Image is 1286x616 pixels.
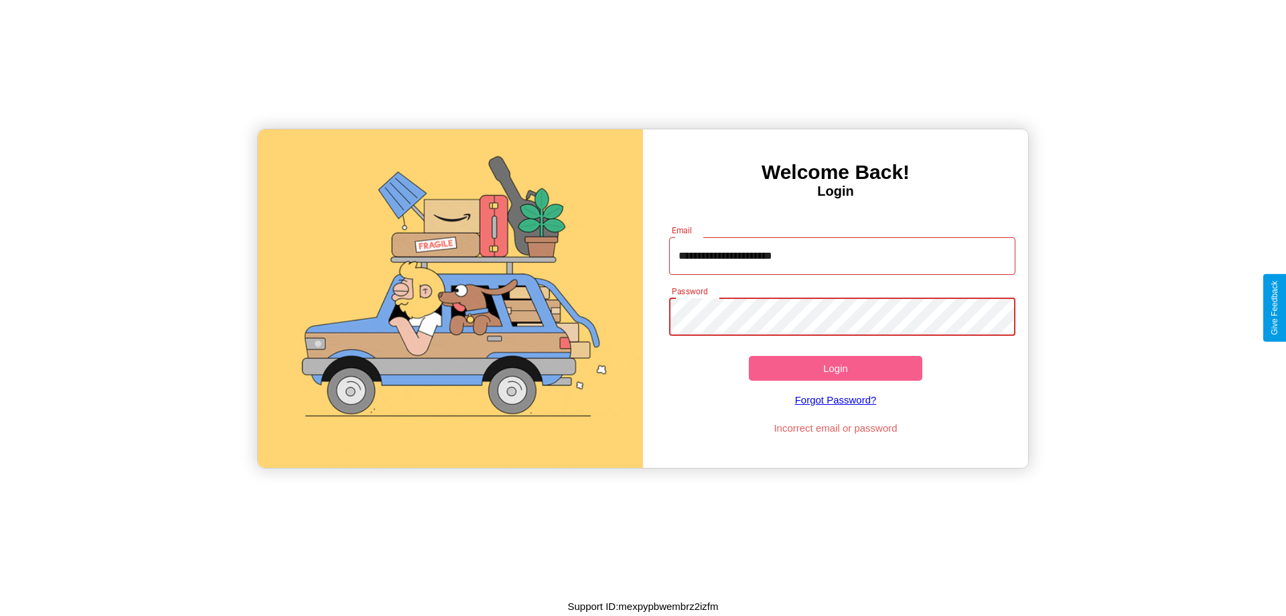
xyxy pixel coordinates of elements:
a: Forgot Password? [662,381,1009,419]
h4: Login [643,184,1028,199]
p: Support ID: mexpypbwembrz2izfm [567,597,718,615]
button: Login [749,356,922,381]
label: Password [672,286,707,297]
p: Incorrect email or password [662,419,1009,437]
div: Give Feedback [1270,281,1279,335]
h3: Welcome Back! [643,161,1028,184]
label: Email [672,225,693,236]
img: gif [258,129,643,468]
